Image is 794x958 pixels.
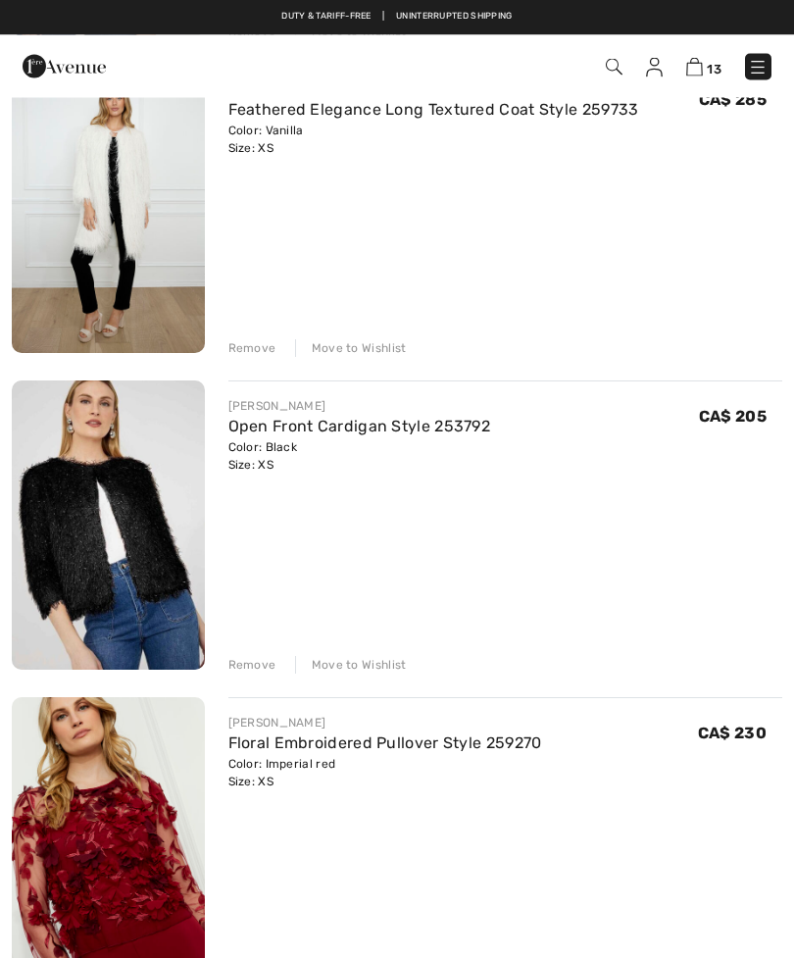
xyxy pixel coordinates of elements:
div: [PERSON_NAME] [228,715,542,732]
span: 13 [707,62,721,76]
a: Feathered Elegance Long Textured Coat Style 259733 [228,101,639,120]
div: Remove [228,340,276,358]
div: Remove [228,657,276,675]
span: CA$ 205 [699,408,767,427]
span: CA$ 230 [698,725,767,743]
a: Open Front Cardigan Style 253792 [228,418,491,436]
a: 13 [686,55,721,78]
a: 1ère Avenue [23,56,106,75]
img: Feathered Elegance Long Textured Coat Style 259733 [12,65,205,354]
span: CA$ 285 [699,91,767,110]
img: 1ère Avenue [23,47,106,86]
a: Floral Embroidered Pullover Style 259270 [228,734,542,753]
div: Move to Wishlist [295,657,407,675]
img: Search [606,59,622,76]
a: Duty & tariff-free | Uninterrupted shipping [281,11,512,21]
div: Color: Vanilla Size: XS [228,123,639,158]
div: Move to Wishlist [295,340,407,358]
img: Open Front Cardigan Style 253792 [12,381,205,671]
img: Shopping Bag [686,58,703,76]
div: [PERSON_NAME] [228,398,491,416]
div: Color: Black Size: XS [228,439,491,475]
img: Menu [748,58,768,77]
img: My Info [646,58,663,77]
div: Color: Imperial red Size: XS [228,756,542,791]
